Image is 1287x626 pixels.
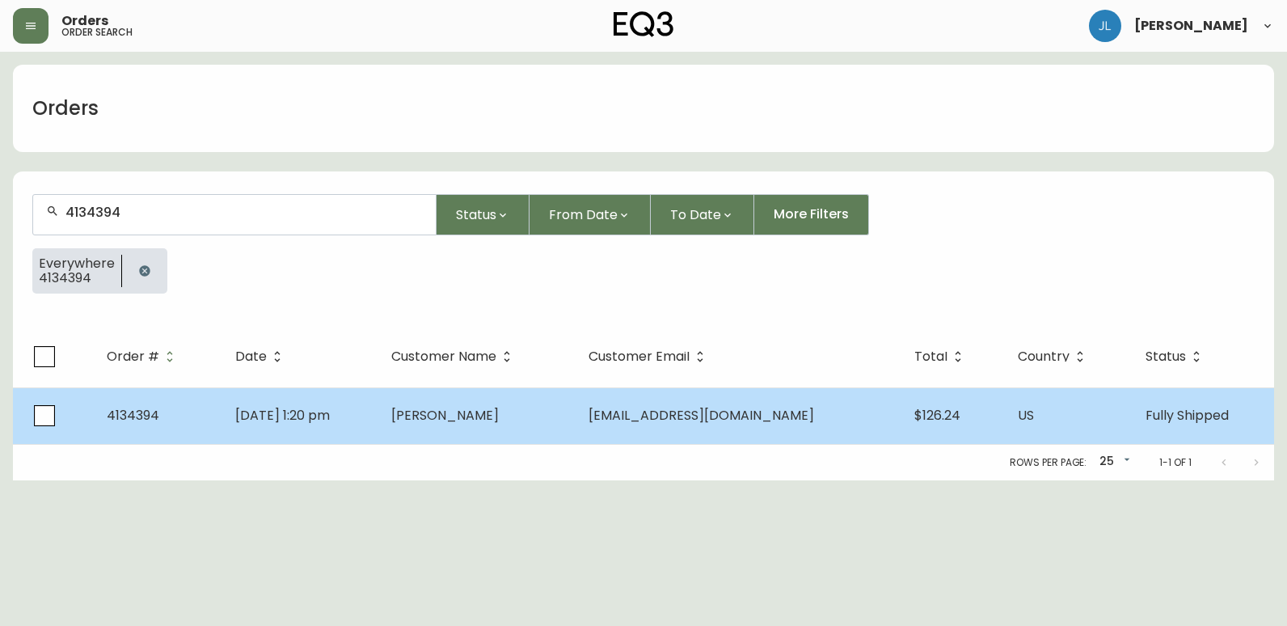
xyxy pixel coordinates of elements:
[670,205,721,225] span: To Date
[614,11,673,37] img: logo
[437,194,530,235] button: Status
[1010,455,1087,470] p: Rows per page:
[391,349,517,364] span: Customer Name
[1159,455,1192,470] p: 1-1 of 1
[107,406,159,425] span: 4134394
[235,349,288,364] span: Date
[1093,449,1133,476] div: 25
[39,271,115,286] span: 4134394
[1134,19,1248,32] span: [PERSON_NAME]
[914,352,947,362] span: Total
[549,205,618,225] span: From Date
[107,352,159,362] span: Order #
[65,205,423,220] input: Search
[391,352,496,362] span: Customer Name
[1018,352,1070,362] span: Country
[914,406,960,425] span: $126.24
[589,352,690,362] span: Customer Email
[456,205,496,225] span: Status
[391,406,499,425] span: [PERSON_NAME]
[107,349,180,364] span: Order #
[235,352,267,362] span: Date
[774,205,849,223] span: More Filters
[1146,349,1207,364] span: Status
[1089,10,1121,42] img: 1c9c23e2a847dab86f8017579b61559c
[32,95,99,122] h1: Orders
[530,194,651,235] button: From Date
[589,406,814,425] span: [EMAIL_ADDRESS][DOMAIN_NAME]
[39,256,115,271] span: Everywhere
[589,349,711,364] span: Customer Email
[754,194,869,235] button: More Filters
[61,15,108,27] span: Orders
[235,406,330,425] span: [DATE] 1:20 pm
[1018,406,1034,425] span: US
[914,349,968,364] span: Total
[1146,352,1186,362] span: Status
[651,194,754,235] button: To Date
[1018,349,1091,364] span: Country
[61,27,133,37] h5: order search
[1146,406,1229,425] span: Fully Shipped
